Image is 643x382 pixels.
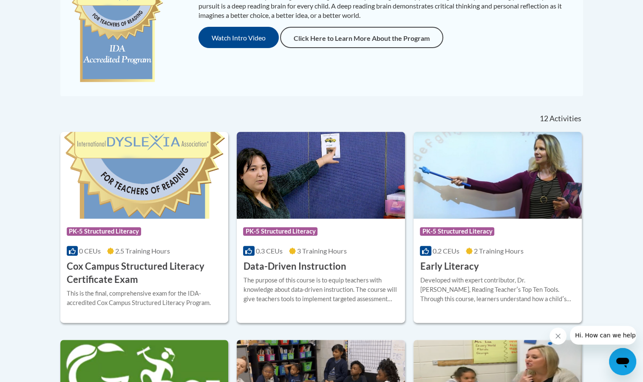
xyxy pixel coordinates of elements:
[67,227,141,236] span: PK-5 Structured Literacy
[67,289,222,308] div: This is the final, comprehensive exam for the IDA-accredited Cox Campus Structured Literacy Program.
[115,247,170,255] span: 2.5 Training Hours
[60,132,229,219] img: Course Logo
[198,27,279,48] button: Watch Intro Video
[60,132,229,322] a: Course LogoPK-5 Structured Literacy0 CEUs2.5 Training Hours Cox Campus Structured Literacy Certif...
[550,328,567,345] iframe: Close message
[414,132,582,219] img: Course Logo
[609,348,636,375] iframe: Button to launch messaging window
[243,276,399,304] div: The purpose of this course is to equip teachers with knowledge about data-driven instruction. The...
[237,132,405,322] a: Course LogoPK-5 Structured Literacy0.3 CEUs3 Training Hours Data-Driven InstructionThe purpose of...
[570,326,636,345] iframe: Message from company
[297,247,347,255] span: 3 Training Hours
[280,27,443,48] a: Click Here to Learn More About the Program
[420,227,494,236] span: PK-5 Structured Literacy
[550,114,581,123] span: Activities
[433,247,459,255] span: 0.2 CEUs
[237,132,405,219] img: Course Logo
[256,247,283,255] span: 0.3 CEUs
[67,260,222,286] h3: Cox Campus Structured Literacy Certificate Exam
[243,260,346,273] h3: Data-Driven Instruction
[420,276,575,304] div: Developed with expert contributor, Dr. [PERSON_NAME], Reading Teacherʹs Top Ten Tools. Through th...
[539,114,548,123] span: 12
[474,247,524,255] span: 2 Training Hours
[414,132,582,322] a: Course LogoPK-5 Structured Literacy0.2 CEUs2 Training Hours Early LiteracyDeveloped with expert c...
[5,6,69,13] span: Hi. How can we help?
[79,247,101,255] span: 0 CEUs
[243,227,317,236] span: PK-5 Structured Literacy
[420,260,479,273] h3: Early Literacy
